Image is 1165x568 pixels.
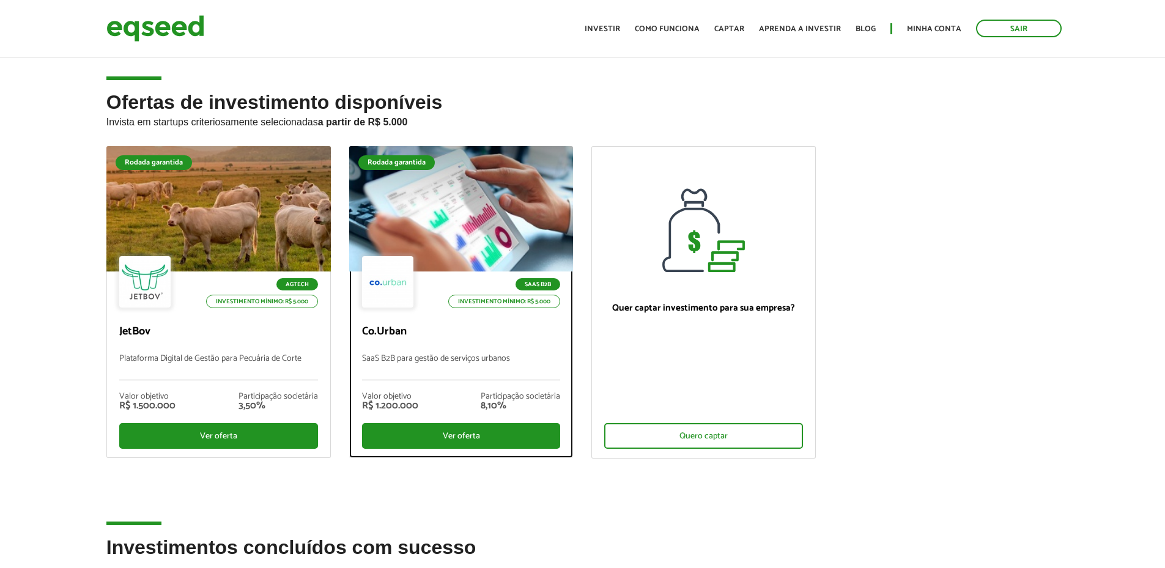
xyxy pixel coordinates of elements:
[119,423,318,449] div: Ver oferta
[448,295,560,308] p: Investimento mínimo: R$ 5.000
[106,92,1059,146] h2: Ofertas de investimento disponíveis
[106,12,204,45] img: EqSeed
[362,423,561,449] div: Ver oferta
[976,20,1062,37] a: Sair
[276,278,318,290] p: Agtech
[106,113,1059,128] p: Invista em startups criteriosamente selecionadas
[239,401,318,411] div: 3,50%
[358,155,435,170] div: Rodada garantida
[119,325,318,339] p: JetBov
[759,25,841,33] a: Aprenda a investir
[206,295,318,308] p: Investimento mínimo: R$ 5.000
[481,401,560,411] div: 8,10%
[119,401,176,411] div: R$ 1.500.000
[481,393,560,401] div: Participação societária
[714,25,744,33] a: Captar
[516,278,560,290] p: SaaS B2B
[591,146,816,459] a: Quer captar investimento para sua empresa? Quero captar
[116,155,192,170] div: Rodada garantida
[856,25,876,33] a: Blog
[119,393,176,401] div: Valor objetivo
[119,354,318,380] p: Plataforma Digital de Gestão para Pecuária de Corte
[635,25,700,33] a: Como funciona
[604,423,803,449] div: Quero captar
[318,117,408,127] strong: a partir de R$ 5.000
[362,401,418,411] div: R$ 1.200.000
[585,25,620,33] a: Investir
[349,146,574,458] a: Rodada garantida SaaS B2B Investimento mínimo: R$ 5.000 Co.Urban SaaS B2B para gestão de serviços...
[362,354,561,380] p: SaaS B2B para gestão de serviços urbanos
[604,303,803,314] p: Quer captar investimento para sua empresa?
[106,146,331,458] a: Rodada garantida Agtech Investimento mínimo: R$ 5.000 JetBov Plataforma Digital de Gestão para Pe...
[362,325,561,339] p: Co.Urban
[907,25,961,33] a: Minha conta
[239,393,318,401] div: Participação societária
[362,393,418,401] div: Valor objetivo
